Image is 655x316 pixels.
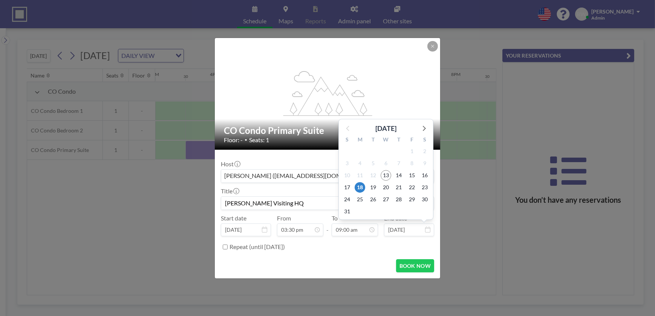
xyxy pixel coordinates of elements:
label: Start date [221,214,246,222]
label: Title [221,187,239,195]
span: Monday, August 4, 2025 [355,158,366,169]
span: Thursday, August 14, 2025 [393,170,404,181]
button: BOOK NOW [396,259,434,272]
span: Sunday, August 31, 2025 [342,206,352,217]
span: Sunday, August 17, 2025 [342,182,352,193]
div: M [354,135,366,145]
div: W [380,135,392,145]
span: - [326,217,329,234]
span: Monday, August 11, 2025 [355,170,366,181]
span: Saturday, August 30, 2025 [419,194,430,205]
span: Wednesday, August 27, 2025 [381,194,391,205]
h2: CO Condo Primary Suite [224,125,432,136]
label: Repeat (until [DATE]) [230,243,285,251]
div: T [392,135,405,145]
span: Sunday, August 3, 2025 [342,158,352,169]
label: From [277,214,291,222]
span: Seats: 1 [249,136,269,144]
span: Sunday, August 24, 2025 [342,194,352,205]
span: [PERSON_NAME] ([EMAIL_ADDRESS][DOMAIN_NAME]) [223,171,378,181]
span: Monday, August 25, 2025 [355,194,366,205]
g: flex-grow: 1.2; [283,70,372,115]
span: Thursday, August 7, 2025 [393,158,404,169]
input: Bill's reservation [221,197,434,210]
div: S [418,135,431,145]
span: Floor: - [224,136,243,144]
span: Thursday, August 28, 2025 [393,194,404,205]
div: S [341,135,354,145]
span: Friday, August 29, 2025 [407,194,417,205]
span: Friday, August 15, 2025 [407,170,417,181]
span: Friday, August 1, 2025 [407,146,417,156]
span: Sunday, August 10, 2025 [342,170,352,181]
div: F [406,135,418,145]
span: Friday, August 22, 2025 [407,182,417,193]
span: Saturday, August 2, 2025 [419,146,430,156]
span: Tuesday, August 5, 2025 [368,158,378,169]
span: Thursday, August 21, 2025 [393,182,404,193]
span: Saturday, August 9, 2025 [419,158,430,169]
span: Tuesday, August 19, 2025 [368,182,378,193]
span: • [245,137,247,143]
span: Wednesday, August 6, 2025 [381,158,391,169]
span: Wednesday, August 20, 2025 [381,182,391,193]
span: Friday, August 8, 2025 [407,158,417,169]
span: Saturday, August 23, 2025 [419,182,430,193]
span: Tuesday, August 12, 2025 [368,170,378,181]
span: Tuesday, August 26, 2025 [368,194,378,205]
span: Saturday, August 16, 2025 [419,170,430,181]
label: Host [221,160,240,168]
label: To [332,214,338,222]
span: Monday, August 18, 2025 [355,182,366,193]
div: [DATE] [375,123,396,134]
div: Search for option [221,170,434,182]
div: T [367,135,380,145]
span: Wednesday, August 13, 2025 [381,170,391,181]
